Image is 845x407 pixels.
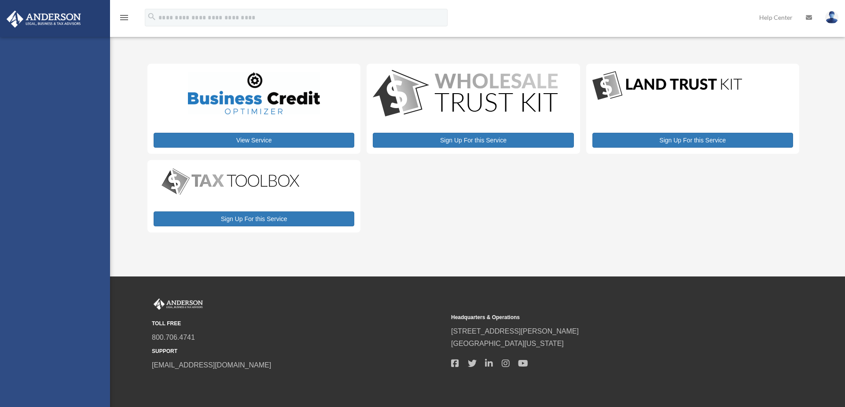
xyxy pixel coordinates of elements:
a: [EMAIL_ADDRESS][DOMAIN_NAME] [152,361,271,369]
small: SUPPORT [152,347,445,356]
img: Anderson Advisors Platinum Portal [4,11,84,28]
img: taxtoolbox_new-1.webp [154,166,308,197]
img: WS-Trust-Kit-lgo-1.jpg [373,70,558,119]
small: Headquarters & Operations [451,313,744,322]
a: Sign Up For this Service [373,133,573,148]
img: LandTrust_lgo-1.jpg [592,70,742,102]
a: menu [119,15,129,23]
a: View Service [154,133,354,148]
a: [STREET_ADDRESS][PERSON_NAME] [451,327,579,335]
a: [GEOGRAPHIC_DATA][US_STATE] [451,340,564,347]
img: User Pic [825,11,838,24]
a: Sign Up For this Service [592,133,793,148]
a: 800.706.4741 [152,334,195,341]
img: Anderson Advisors Platinum Portal [152,298,205,310]
a: Sign Up For this Service [154,211,354,226]
small: TOLL FREE [152,319,445,328]
i: search [147,12,157,22]
i: menu [119,12,129,23]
